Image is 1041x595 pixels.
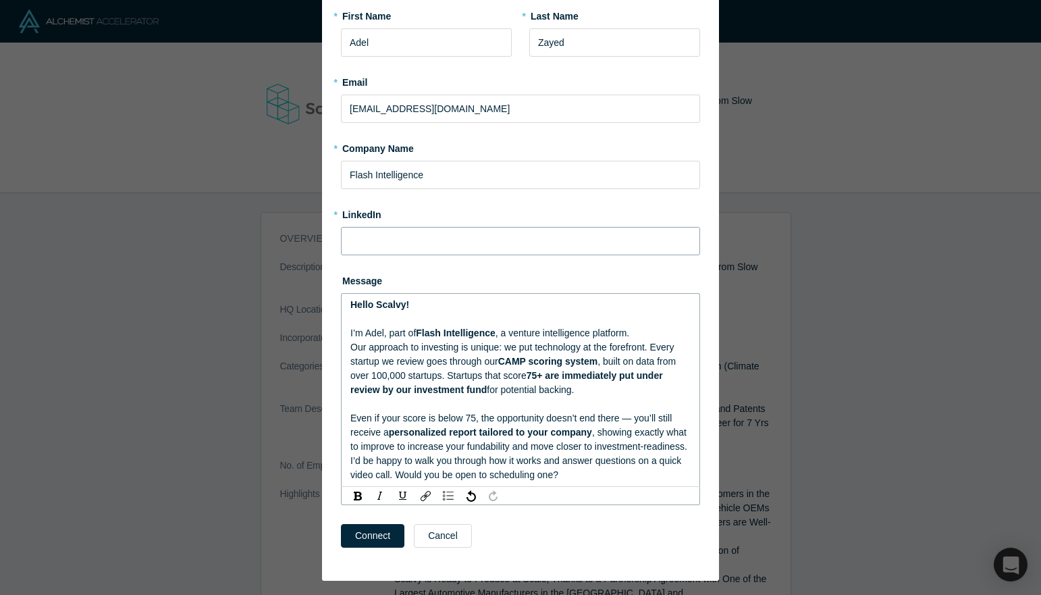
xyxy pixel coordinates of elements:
[437,489,460,502] div: rdw-list-control
[496,328,629,338] span: , a venture intelligence platform.
[341,524,404,548] button: Connect
[462,489,479,502] div: Undo
[389,427,592,438] span: personalized report tailored to your company
[529,5,700,24] label: Last Name
[341,269,700,288] label: Message
[346,489,415,502] div: rdw-inline-control
[350,413,674,438] span: Even if your score is below 75, the opportunity doesn’t end there — you’ll still receive a
[439,489,457,502] div: Unordered
[350,455,684,480] span: I’d be happy to walk you through how it works and answer questions on a quick video call. Would y...
[349,489,366,502] div: Bold
[460,489,504,502] div: rdw-history-control
[416,328,495,338] span: Flash Intelligence
[371,489,389,502] div: Italic
[485,489,502,502] div: Redo
[414,524,472,548] button: Cancel
[341,293,700,487] div: rdw-wrapper
[341,5,512,24] label: First Name
[350,299,409,310] span: Hello Scalvy!
[341,71,700,90] label: Email
[341,137,700,156] label: Company Name
[350,342,676,367] span: Our approach to investing is unique: we put technology at the forefront. Every startup we review ...
[350,298,691,482] div: rdw-editor
[498,356,598,367] span: CAMP scoring system
[341,486,700,505] div: rdw-toolbar
[350,328,416,338] span: I’m Adel, part of
[417,489,434,502] div: Link
[394,489,412,502] div: Underline
[415,489,437,502] div: rdw-link-control
[487,384,574,395] span: for potential backing.
[341,203,381,222] label: LinkedIn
